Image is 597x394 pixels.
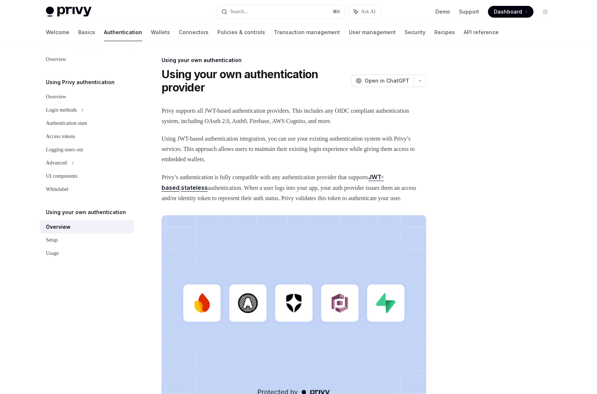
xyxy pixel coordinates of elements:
a: Usage [40,247,134,260]
a: Overview [40,220,134,234]
h5: Using Privy authentication [46,78,115,87]
button: Toggle dark mode [539,6,551,18]
a: Demo [435,8,450,15]
a: Connectors [179,24,209,41]
span: ⌘ K [333,9,340,15]
button: Open in ChatGPT [351,75,414,87]
a: Basics [78,24,95,41]
a: API reference [464,24,499,41]
div: Using your own authentication [162,57,426,64]
a: UI components [40,170,134,183]
a: Logging users out [40,143,134,156]
a: Policies & controls [217,24,265,41]
a: Whitelabel [40,183,134,196]
span: Using JWT-based authentication integration, you can use your existing authentication system with ... [162,134,426,165]
div: Whitelabel [46,185,68,194]
a: Overview [40,53,134,66]
a: Transaction management [274,24,340,41]
span: Ask AI [361,8,376,15]
span: Privy’s authentication is fully compatible with any authentication provider that supports , authe... [162,172,426,203]
div: Overview [46,223,70,231]
a: Support [459,8,479,15]
div: Advanced [46,159,67,167]
a: Welcome [46,24,69,41]
a: Overview [40,90,134,104]
div: Search... [230,7,248,16]
a: Authentication [104,24,142,41]
h5: Using your own authentication [46,208,126,217]
button: Ask AI [348,5,381,18]
div: Authentication state [46,119,87,128]
a: Recipes [434,24,455,41]
div: Login methods [46,106,77,115]
a: Dashboard [488,6,533,18]
div: UI components [46,172,77,181]
div: Usage [46,249,59,258]
a: stateless [181,184,208,192]
div: Setup [46,236,58,245]
a: Wallets [151,24,170,41]
img: light logo [46,7,91,17]
h1: Using your own authentication provider [162,68,348,94]
a: Access tokens [40,130,134,143]
a: Authentication state [40,117,134,130]
span: Dashboard [494,8,522,15]
div: Overview [46,55,66,64]
a: Security [405,24,426,41]
div: Logging users out [46,145,83,154]
div: Overview [46,93,66,101]
div: Access tokens [46,132,75,141]
button: Search...⌘K [216,5,345,18]
a: Setup [40,234,134,247]
a: User management [349,24,396,41]
span: Open in ChatGPT [365,77,409,84]
span: Privy supports all JWT-based authentication providers. This includes any OIDC compliant authentic... [162,106,426,126]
